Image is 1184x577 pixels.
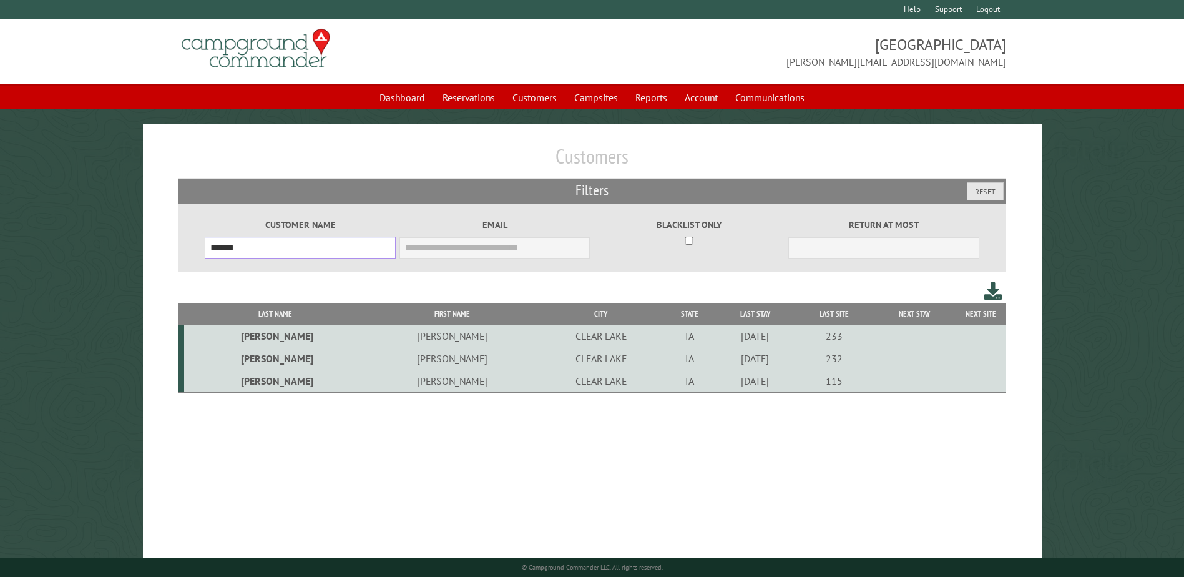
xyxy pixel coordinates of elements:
td: [PERSON_NAME] [366,347,537,370]
img: Campground Commander [178,24,334,73]
th: Next Stay [873,303,956,325]
td: [PERSON_NAME] [184,325,366,347]
h2: Filters [178,179,1005,202]
td: 115 [795,370,873,393]
td: [PERSON_NAME] [366,325,537,347]
td: CLEAR LAKE [537,325,664,347]
a: Account [677,86,725,109]
th: First Name [366,303,537,325]
td: CLEAR LAKE [537,347,664,370]
span: [GEOGRAPHIC_DATA] [PERSON_NAME][EMAIL_ADDRESS][DOMAIN_NAME] [592,34,1006,69]
div: [DATE] [717,330,793,342]
th: Last Site [795,303,873,325]
a: Campsites [567,86,625,109]
td: CLEAR LAKE [537,370,664,393]
label: Return at most [788,218,979,232]
th: City [537,303,664,325]
th: State [664,303,715,325]
a: Reports [628,86,675,109]
small: © Campground Commander LLC. All rights reserved. [522,563,663,571]
td: 232 [795,347,873,370]
div: [DATE] [717,352,793,365]
label: Customer Name [205,218,395,232]
a: Customers [505,86,564,109]
td: IA [664,347,715,370]
label: Blacklist only [594,218,785,232]
h1: Customers [178,144,1005,179]
td: [PERSON_NAME] [184,347,366,370]
td: [PERSON_NAME] [366,370,537,393]
a: Communications [728,86,812,109]
a: Reservations [435,86,502,109]
th: Next Site [956,303,1006,325]
td: IA [664,325,715,347]
td: IA [664,370,715,393]
label: Email [399,218,590,232]
div: [DATE] [717,375,793,387]
td: [PERSON_NAME] [184,370,366,393]
a: Dashboard [372,86,433,109]
td: 233 [795,325,873,347]
a: Download this customer list (.csv) [984,280,1002,303]
button: Reset [967,182,1004,200]
th: Last Stay [715,303,795,325]
th: Last Name [184,303,366,325]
